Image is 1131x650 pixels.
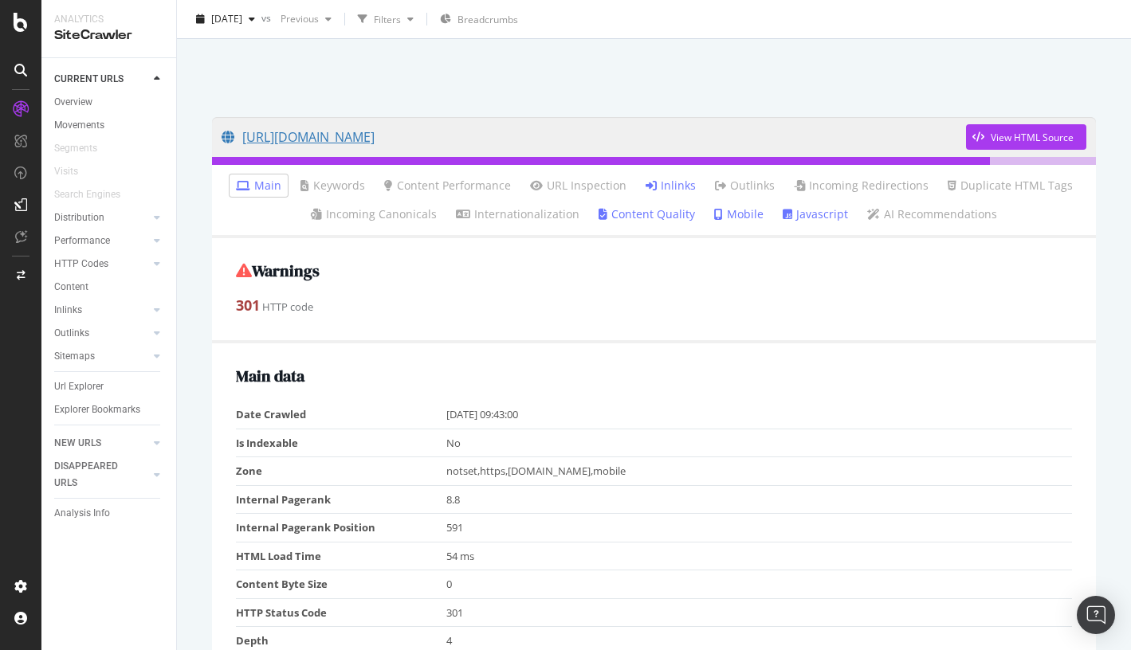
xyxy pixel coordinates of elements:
td: HTML Load Time [236,542,446,570]
div: CURRENT URLS [54,71,124,88]
div: Content [54,279,88,296]
a: Main [236,178,281,194]
td: 8.8 [446,485,1072,514]
td: 591 [446,514,1072,542]
td: [DATE] 09:43:00 [446,401,1072,429]
div: Outlinks [54,325,89,342]
td: Is Indexable [236,429,446,457]
a: Url Explorer [54,378,165,395]
a: URL Inspection [530,178,626,194]
a: Content [54,279,165,296]
a: Outlinks [715,178,775,194]
div: Performance [54,233,110,249]
a: NEW URLS [54,435,149,452]
a: [URL][DOMAIN_NAME] [222,117,966,157]
a: Explorer Bookmarks [54,401,165,418]
button: Previous [274,6,338,32]
h2: Main data [236,367,1072,385]
div: Open Intercom Messenger [1077,596,1115,634]
div: Search Engines [54,186,120,203]
button: [DATE] [190,6,261,32]
h2: Warnings [236,262,1072,280]
a: Sitemaps [54,348,149,365]
span: Breadcrumbs [458,13,518,26]
td: Zone [236,457,446,486]
div: Segments [54,140,97,157]
td: 54 ms [446,542,1072,570]
span: 2025 Sep. 30th [211,12,242,25]
a: Content Performance [384,178,511,194]
div: Url Explorer [54,378,104,395]
button: View HTML Source [966,124,1086,150]
a: Distribution [54,209,149,226]
div: Visits [54,163,78,180]
div: SiteCrawler [54,26,163,45]
a: Inlinks [54,302,149,319]
a: Visits [54,163,94,180]
a: Incoming Redirections [794,178,929,194]
td: No [446,429,1072,457]
div: Distribution [54,209,104,226]
a: Inlinks [646,178,696,194]
a: Keywords [300,178,365,194]
div: Inlinks [54,302,82,319]
a: Search Engines [54,186,136,203]
td: notset,https,[DOMAIN_NAME],mobile [446,457,1072,486]
div: Filters [374,12,401,25]
div: HTTP Codes [54,256,108,272]
a: Duplicate HTML Tags [948,178,1073,194]
td: Internal Pagerank [236,485,446,514]
div: HTTP code [236,296,1072,316]
button: Filters [351,6,420,32]
div: Analytics [54,13,163,26]
a: Incoming Canonicals [311,206,437,222]
div: View HTML Source [991,131,1074,144]
button: Breadcrumbs [434,6,524,32]
a: Content Quality [599,206,695,222]
td: Internal Pagerank Position [236,514,446,542]
div: DISAPPEARED URLS [54,458,135,491]
a: Mobile [714,206,764,222]
td: Content Byte Size [236,570,446,599]
span: vs [261,10,274,24]
div: Explorer Bookmarks [54,401,140,418]
div: Movements [54,117,104,134]
a: Outlinks [54,325,149,342]
a: Performance [54,233,149,249]
span: Previous [274,12,319,25]
strong: 301 [236,296,260,315]
a: Overview [54,94,165,111]
div: Analysis Info [54,505,110,522]
a: AI Recommendations [867,206,997,222]
a: Internationalization [456,206,579,222]
td: Date Crawled [236,401,446,429]
td: 0 [446,570,1072,599]
div: Sitemaps [54,348,95,365]
td: 301 [446,598,1072,627]
a: Segments [54,140,113,157]
td: HTTP Status Code [236,598,446,627]
a: CURRENT URLS [54,71,149,88]
a: DISAPPEARED URLS [54,458,149,491]
a: Analysis Info [54,505,165,522]
div: Overview [54,94,92,111]
a: HTTP Codes [54,256,149,272]
a: Movements [54,117,165,134]
a: Javascript [783,206,848,222]
div: NEW URLS [54,435,101,452]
